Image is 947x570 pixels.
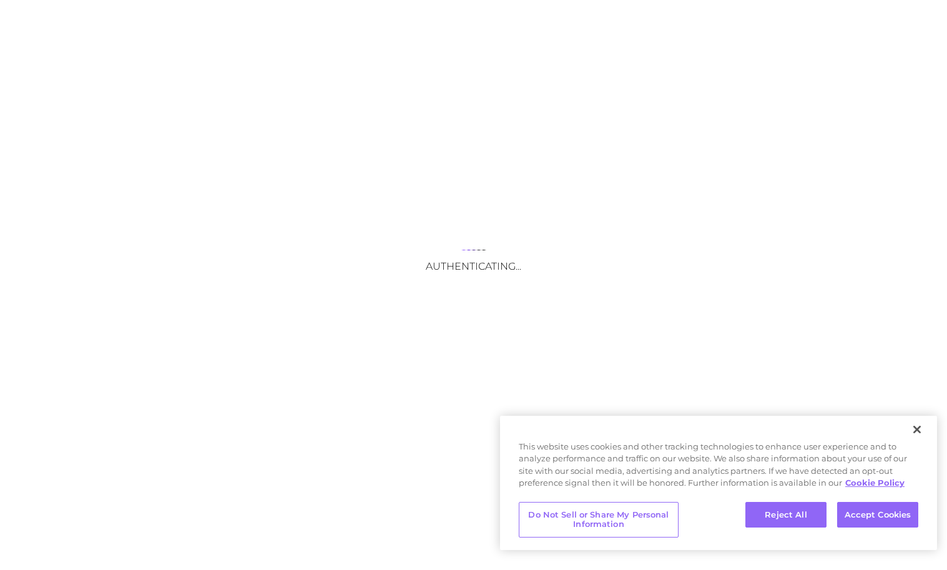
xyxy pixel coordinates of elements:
[519,502,679,538] button: Do Not Sell or Share My Personal Information, Opens the preference center dialog
[903,416,931,443] button: Close
[349,260,599,272] h3: Authenticating...
[500,416,937,550] div: Privacy
[837,502,918,528] button: Accept Cookies
[500,441,937,496] div: This website uses cookies and other tracking technologies to enhance user experience and to analy...
[500,416,937,550] div: Cookie banner
[745,502,827,528] button: Reject All
[845,478,905,488] a: More information about your privacy, opens in a new tab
